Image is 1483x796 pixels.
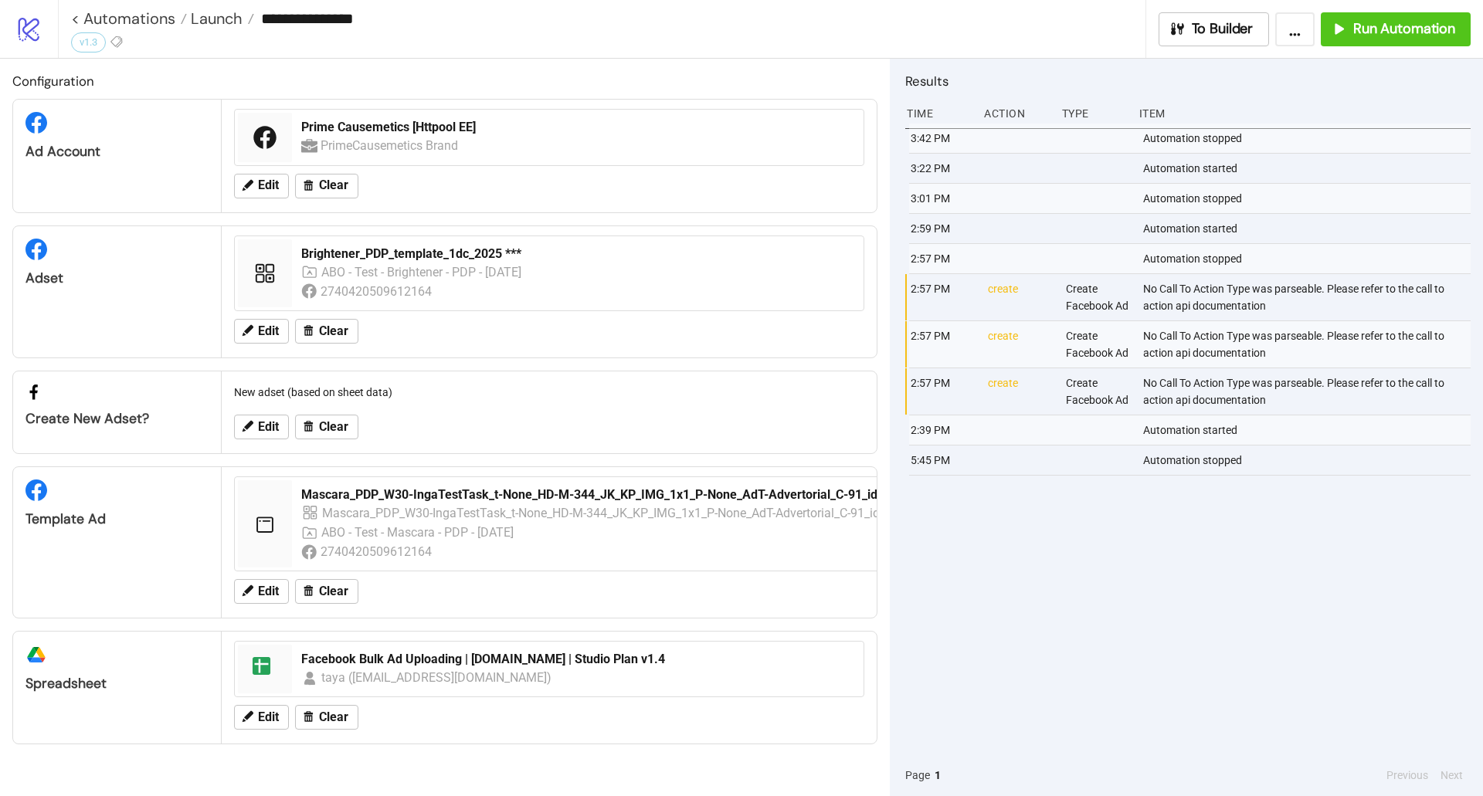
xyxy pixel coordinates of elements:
[909,154,976,183] div: 3:22 PM
[295,415,358,439] button: Clear
[905,71,1471,91] h2: Results
[1142,124,1475,153] div: Automation stopped
[1192,20,1254,38] span: To Builder
[1159,12,1270,46] button: To Builder
[71,32,106,53] div: v1.3
[12,71,877,91] h2: Configuration
[1142,184,1475,213] div: Automation stopped
[234,319,289,344] button: Edit
[187,11,254,26] a: Launch
[25,410,209,428] div: Create new adset?
[234,174,289,198] button: Edit
[1142,244,1475,273] div: Automation stopped
[1353,20,1455,38] span: Run Automation
[234,415,289,439] button: Edit
[1275,12,1315,46] button: ...
[986,274,1053,320] div: create
[295,705,358,730] button: Clear
[321,668,553,687] div: taya ([EMAIL_ADDRESS][DOMAIN_NAME])
[321,282,434,301] div: 2740420509612164
[1138,99,1471,128] div: Item
[1321,12,1471,46] button: Run Automation
[321,136,460,155] div: PrimeCausemetics Brand
[187,8,243,29] span: Launch
[1142,368,1475,415] div: No Call To Action Type was parseable. Please refer to the call to action api documentation
[319,420,348,434] span: Clear
[25,510,209,528] div: Template Ad
[319,178,348,192] span: Clear
[1064,368,1131,415] div: Create Facebook Ad
[1142,445,1475,475] div: Automation stopped
[909,244,976,273] div: 2:57 PM
[909,368,976,415] div: 2:57 PM
[301,246,854,263] div: Brightener_PDP_template_1dc_2025 ***
[1064,321,1131,368] div: Create Facebook Ad
[258,324,279,338] span: Edit
[258,420,279,434] span: Edit
[905,99,972,128] div: Time
[321,263,523,282] div: ABO - Test - Brightener - PDP - [DATE]
[25,143,209,161] div: Ad Account
[295,174,358,198] button: Clear
[909,184,976,213] div: 3:01 PM
[1142,154,1475,183] div: Automation started
[319,584,348,598] span: Clear
[234,705,289,730] button: Edit
[982,99,1049,128] div: Action
[258,178,279,192] span: Edit
[1064,274,1131,320] div: Create Facebook Ad
[909,124,976,153] div: 3:42 PM
[986,321,1053,368] div: create
[322,503,998,523] div: Mascara_PDP_W30-IngaTestTask_t-None_HD-M-344_JK_KP_IMG_1x1_P-None_AdT-Advertorial_C-91_idea-og_V1...
[909,214,976,243] div: 2:59 PM
[1142,321,1475,368] div: No Call To Action Type was parseable. Please refer to the call to action api documentation
[1382,767,1433,784] button: Previous
[909,415,976,445] div: 2:39 PM
[228,378,870,407] div: New adset (based on sheet data)
[301,119,854,136] div: Prime Causemetics [Httpool EE]
[909,445,976,475] div: 5:45 PM
[319,710,348,724] span: Clear
[905,767,930,784] span: Page
[321,523,515,542] div: ABO - Test - Mascara - PDP - [DATE]
[258,584,279,598] span: Edit
[986,368,1053,415] div: create
[25,269,209,287] div: Adset
[1060,99,1127,128] div: Type
[1142,274,1475,320] div: No Call To Action Type was parseable. Please refer to the call to action api documentation
[234,579,289,604] button: Edit
[301,486,1004,503] div: Mascara_PDP_W30-IngaTestTask_t-None_HD-M-344_JK_KP_IMG_1x1_P-None_AdT-Advertorial_C-91_idea-og_V1...
[1142,214,1475,243] div: Automation started
[321,542,434,561] div: 2740420509612164
[295,579,358,604] button: Clear
[25,675,209,693] div: Spreadsheet
[930,767,945,784] button: 1
[71,11,187,26] a: < Automations
[319,324,348,338] span: Clear
[909,321,976,368] div: 2:57 PM
[1142,415,1475,445] div: Automation started
[1436,767,1468,784] button: Next
[301,651,854,668] div: Facebook Bulk Ad Uploading | [DOMAIN_NAME] | Studio Plan v1.4
[909,274,976,320] div: 2:57 PM
[295,319,358,344] button: Clear
[258,710,279,724] span: Edit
